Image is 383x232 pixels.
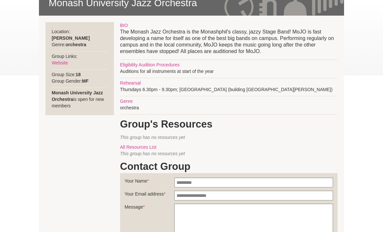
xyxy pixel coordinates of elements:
[120,62,338,68] div: Eligibility Audition Procedures
[125,204,175,214] label: Message
[76,72,81,77] strong: 18
[120,151,185,157] span: This group has no resources yet
[120,135,185,140] span: This group has no resources yet
[66,42,86,48] strong: orchestra
[52,36,90,41] strong: [PERSON_NAME]
[120,22,338,29] div: BIO
[120,118,338,131] h1: Group's Resources
[52,90,103,102] strong: Monash University Jazz Orchestra
[52,61,68,66] a: Website
[82,79,89,84] strong: MF
[120,29,338,55] p: The Monash Jazz Orchestra is the Monashphil's classy, jazzy Stage Band! MoJO is fast developing a...
[45,22,114,116] div: Location: Genre: Group Links: Group Size: Group Gender: is open for new members
[120,98,338,105] div: Genre
[125,178,175,188] label: Your Name
[120,160,338,173] h1: Contact Group
[120,80,338,87] div: Rehearsal
[125,191,175,201] label: Your Email address
[120,144,338,151] div: All Resources List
